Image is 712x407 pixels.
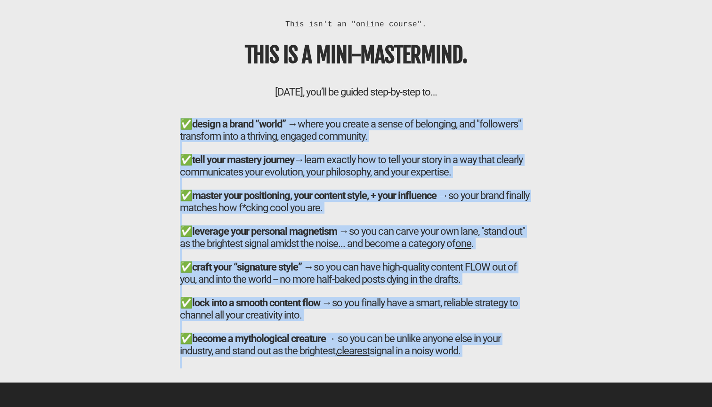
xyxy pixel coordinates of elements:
b: lock into a smooth content flow → [192,297,332,309]
b: craft your “signature style” → [192,261,314,273]
b: THIS IS A MINI-MASTERMIND. [245,41,467,68]
div: ✅ learn exactly how to tell your story in a way that clearly communicates your evolution, your ph... [180,154,533,368]
div: ✅ so you finally have a smart, reliable strategy to channel all your creativity into. [180,297,533,321]
b: design a brand “world” → [192,118,298,130]
b: leverage your personal magnetism → [192,225,349,237]
div: ✅ so you can carve your own lane, "stand out" as the brightest signal amidst the noise... and bec... [180,225,533,249]
div: ✅ → so you can be unlike anyone else in your industry, and stand out as the brightest, signal in ... [180,333,533,368]
div: ✅ so you can have high-quality content FLOW out of you, and into the world -- no more half-baked ... [180,261,533,285]
b: become a mythological creature [192,333,326,344]
font: [DATE], you’ll be guided step-by-step to… [275,86,437,98]
div: This isn't an "online course". [180,19,533,30]
div: ✅ so your brand finally matches how f*cking cool you are. [180,190,533,214]
b: tell your mastery journey→ [192,154,304,166]
u: one [455,238,471,249]
u: clearest [337,345,370,357]
b: master your positioning, your content style, + your influence → [192,190,448,201]
h2: ✅ where you create a sense of belonging, and "followers" transform into a thriving, engaged commu... [180,118,533,368]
